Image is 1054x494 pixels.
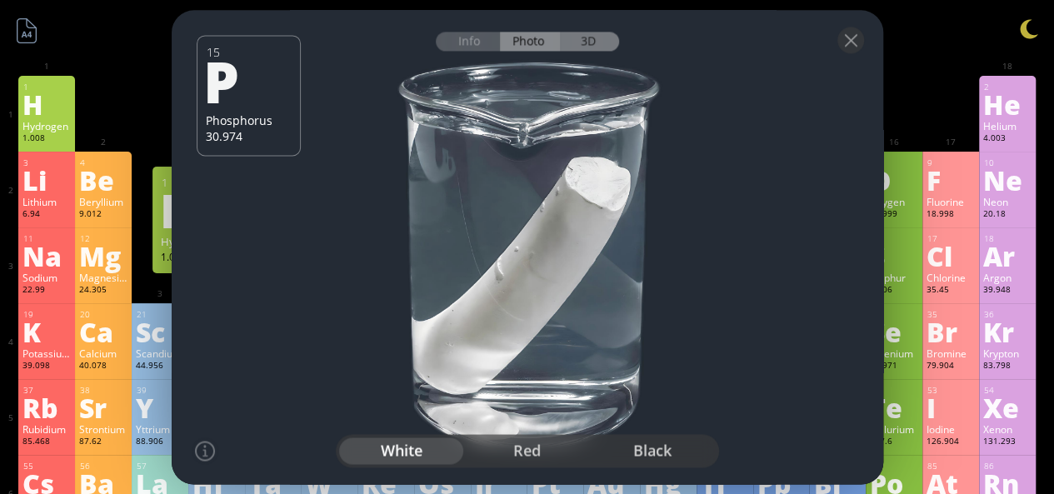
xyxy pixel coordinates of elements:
div: 3 [23,157,71,168]
div: 4.003 [983,132,1032,146]
div: 44.956 [136,360,184,373]
div: 24.305 [79,284,127,297]
div: Helium [983,119,1032,132]
div: 35.45 [927,284,975,297]
div: 9.012 [79,208,127,222]
div: Neon [983,195,1032,208]
h1: Talbica. Interactive chemistry [8,8,1046,42]
div: 18.998 [927,208,975,222]
div: Magnesium [79,271,127,284]
div: 2 [984,82,1032,92]
div: 22.99 [22,284,71,297]
div: Bromine [927,347,975,360]
div: Ca [79,318,127,345]
div: Chlorine [927,271,975,284]
div: Na [22,242,71,269]
div: 8 [871,157,918,168]
div: 21 [137,309,184,320]
div: 84 [871,461,918,472]
div: red [464,437,590,464]
div: 36 [984,309,1032,320]
div: Rubidium [22,422,71,436]
div: 131.293 [983,436,1032,449]
div: 79.904 [927,360,975,373]
div: 4 [80,157,127,168]
div: Kr [983,318,1032,345]
div: Be [79,167,127,193]
div: 35 [927,309,975,320]
div: Mg [79,242,127,269]
div: I [927,394,975,421]
div: Phosphorus [206,112,292,128]
div: Xenon [983,422,1032,436]
div: H [22,91,71,117]
div: black [590,437,716,464]
div: Sc [136,318,184,345]
div: 54 [984,385,1032,396]
div: 20.18 [983,208,1032,222]
div: 19 [23,309,71,320]
div: 52 [871,385,918,396]
div: Scandium [136,347,184,360]
div: K [22,318,71,345]
div: 53 [927,385,975,396]
div: Ne [983,167,1032,193]
div: 1 [23,82,71,92]
div: Se [870,318,918,345]
div: Lithium [22,195,71,208]
div: 85.468 [22,436,71,449]
div: 55 [23,461,71,472]
div: 15.999 [870,208,918,222]
div: Hydrogen [22,119,71,132]
div: 39.948 [983,284,1032,297]
div: 86 [984,461,1032,472]
div: Cl [927,242,975,269]
div: white [339,437,465,464]
div: 87.62 [79,436,127,449]
div: O [870,167,918,193]
div: 83.798 [983,360,1032,373]
div: 88.906 [136,436,184,449]
div: P [203,52,289,109]
div: Y [136,394,184,421]
div: F [927,167,975,193]
div: Potassium [22,347,71,360]
div: Argon [983,271,1032,284]
div: H [160,197,235,223]
div: Info [436,32,500,51]
div: Yttrium [136,422,184,436]
div: 3D [559,32,619,51]
div: Sr [79,394,127,421]
div: S [870,242,918,269]
div: Krypton [983,347,1032,360]
div: 39 [137,385,184,396]
div: Selenium [870,347,918,360]
div: 34 [871,309,918,320]
div: 17 [927,233,975,244]
div: 30.974 [206,128,292,144]
div: Rb [22,394,71,421]
div: Fluorine [927,195,975,208]
div: 127.6 [870,436,918,449]
div: 18 [984,233,1032,244]
div: He [983,91,1032,117]
div: 40.078 [79,360,127,373]
div: 78.971 [870,360,918,373]
div: Li [22,167,71,193]
div: Ar [983,242,1032,269]
div: 32.06 [870,284,918,297]
div: Iodine [927,422,975,436]
div: Oxygen [870,195,918,208]
div: Calcium [79,347,127,360]
div: 16 [871,233,918,244]
div: 9 [927,157,975,168]
div: Sodium [22,271,71,284]
div: 126.904 [927,436,975,449]
div: Xe [983,394,1032,421]
div: 1.008 [161,250,236,263]
div: 39.098 [22,360,71,373]
div: 12 [80,233,127,244]
div: 10 [984,157,1032,168]
div: 56 [80,461,127,472]
div: Sulphur [870,271,918,284]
